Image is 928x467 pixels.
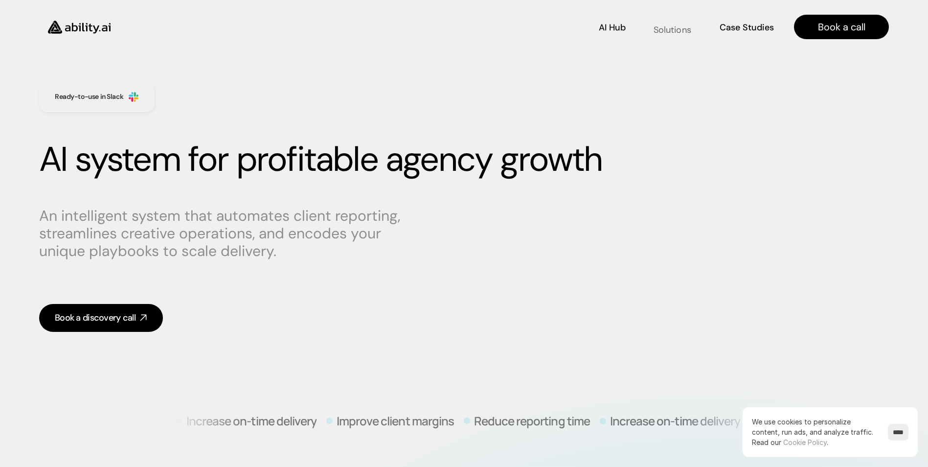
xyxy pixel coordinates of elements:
[39,207,411,260] p: An intelligent system that automates client reporting, streamlines creative operations, and encod...
[654,23,691,36] p: Solutions
[599,19,626,36] a: AI Hub
[752,417,878,447] p: We use cookies to personalize content, run ads, and analyze traffic.
[653,11,692,23] p: Solutions
[720,22,774,34] p: Case Studies
[55,92,123,102] h3: Ready-to-use in Slack
[610,415,740,426] p: Increase on-time delivery
[752,438,828,446] span: Read our .
[474,415,589,426] p: Reduce reporting time
[55,312,136,324] div: Book a discovery call
[39,304,163,332] a: Book a discovery call
[783,438,827,446] a: Cookie Policy
[39,139,889,180] h1: AI system for profitable agency growth
[186,415,317,426] p: Increase on-time delivery
[124,15,889,39] nav: Main navigation
[653,19,692,36] a: SolutionsSolutions
[337,415,454,426] p: Improve client margins
[719,19,774,36] a: Case Studies
[599,22,626,34] p: AI Hub
[794,15,889,39] a: Book a call
[818,20,865,34] p: Book a call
